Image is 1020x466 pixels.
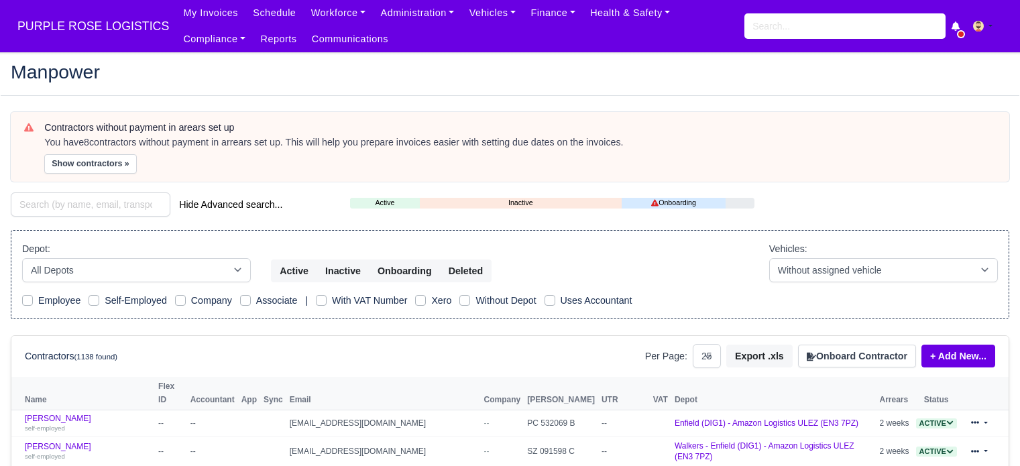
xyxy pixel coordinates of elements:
h6: Contractors [25,351,117,362]
th: Status [913,377,960,410]
td: PC 532069 B [524,410,598,436]
span: -- [484,447,490,456]
th: UTR [598,377,650,410]
a: Reports [253,26,304,52]
div: + Add New... [916,345,995,367]
h2: Manpower [11,62,1009,81]
a: Active [916,418,957,428]
span: Active [916,447,957,457]
small: (1138 found) [74,353,118,361]
label: Depot: [22,241,50,257]
label: Company [191,293,232,308]
label: Without Depot [475,293,536,308]
th: Accountant [187,377,238,410]
label: Employee [38,293,80,308]
a: Active [350,197,419,209]
th: Depot [671,377,876,410]
a: Active [916,447,957,456]
button: Export .xls [726,345,793,367]
label: Self-Employed [105,293,167,308]
td: -- [155,410,187,436]
button: Hide Advanced search... [170,193,291,216]
label: Vehicles: [769,241,807,257]
td: -- [598,410,650,436]
div: Manpower [1,52,1019,95]
a: Enfield (DIG1) - Amazon Logistics ULEZ (EN3 7PZ) [675,418,858,428]
th: Flex ID [155,377,187,410]
a: PURPLE ROSE LOGISTICS [11,13,176,40]
div: You have contractors without payment in arrears set up. This will help you prepare invoices easie... [44,136,996,150]
label: Uses Accountant [561,293,632,308]
button: Inactive [317,259,370,282]
th: Company [481,377,524,410]
a: + Add New... [921,345,995,367]
strong: 8 [84,137,89,148]
label: With VAT Number [332,293,407,308]
th: Name [11,377,155,410]
span: | [305,295,308,306]
a: Compliance [176,26,253,52]
label: Xero [431,293,451,308]
a: Communications [304,26,396,52]
th: App [238,377,260,410]
iframe: Chat Widget [953,402,1020,466]
h6: Contractors without payment in arears set up [44,122,996,133]
th: [PERSON_NAME] [524,377,598,410]
button: Onboard Contractor [798,345,916,367]
small: self-employed [25,424,65,432]
td: [EMAIL_ADDRESS][DOMAIN_NAME] [286,410,481,436]
input: Search... [744,13,946,39]
input: Search (by name, email, transporter id) ... [11,192,170,217]
label: Associate [256,293,298,308]
a: Inactive [420,197,622,209]
td: 2 weeks [876,410,912,436]
td: -- [187,410,238,436]
th: Arrears [876,377,912,410]
th: VAT [650,377,671,410]
a: Onboarding [622,197,726,209]
label: Per Page: [645,349,687,364]
a: [PERSON_NAME] self-employed [25,414,152,433]
button: Deleted [440,259,492,282]
th: Email [286,377,481,410]
a: [PERSON_NAME] self-employed [25,442,152,461]
button: Show contractors » [44,154,137,174]
th: Sync [260,377,286,410]
span: -- [484,418,490,428]
small: self-employed [25,453,65,460]
button: Active [271,259,317,282]
button: Onboarding [369,259,441,282]
a: Walkers - Enfield (DIG1) - Amazon Logistics ULEZ (EN3 7PZ) [675,441,854,462]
